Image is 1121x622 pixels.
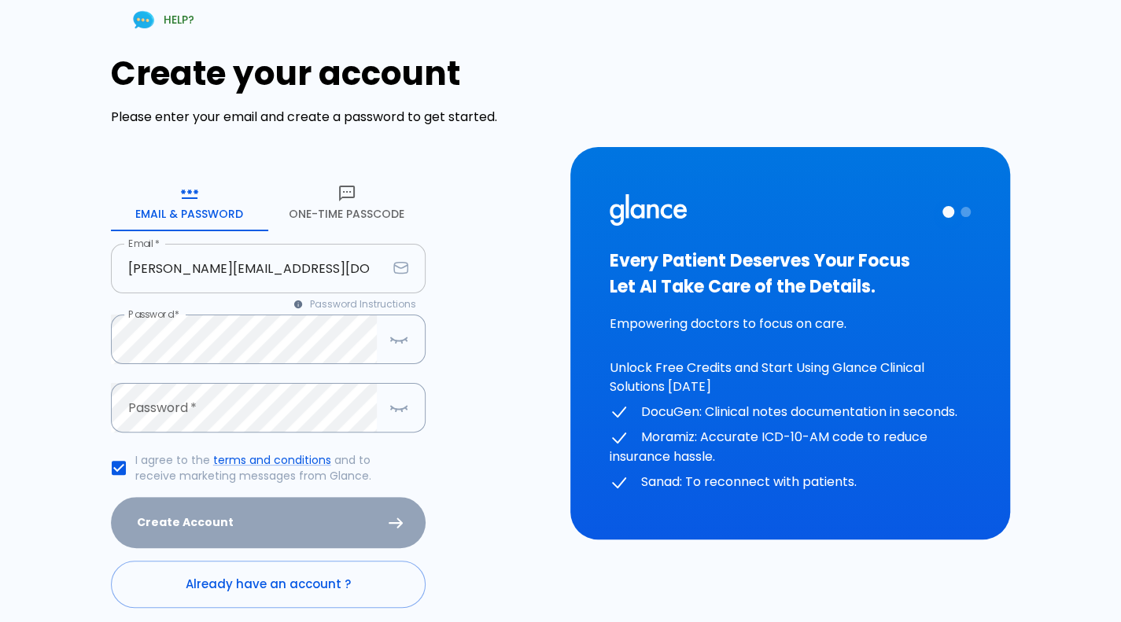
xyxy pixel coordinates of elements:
[610,248,972,300] h3: Every Patient Deserves Your Focus Let AI Take Care of the Details.
[128,307,179,321] label: Password
[111,175,268,231] button: Email & Password
[111,54,551,93] h1: Create your account
[111,561,426,608] a: Already have an account ?
[610,473,972,492] p: Sanad: To reconnect with patients.
[610,428,972,466] p: Moramiz: Accurate ICD-10-AM code to reduce insurance hassle.
[310,296,416,312] span: Password Instructions
[111,244,387,293] input: your.email@example.com
[135,452,413,484] p: I agree to the and to receive marketing messages from Glance.
[610,403,972,422] p: DocuGen: Clinical notes documentation in seconds.
[610,315,972,333] p: Empowering doctors to focus on care.
[130,6,157,34] img: Chat Support
[610,359,972,396] p: Unlock Free Credits and Start Using Glance Clinical Solutions [DATE]
[285,293,426,315] button: Password Instructions
[213,452,331,468] a: terms and conditions
[111,108,551,127] p: Please enter your email and create a password to get started.
[128,237,160,250] label: Email
[268,175,426,231] button: One-Time Passcode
